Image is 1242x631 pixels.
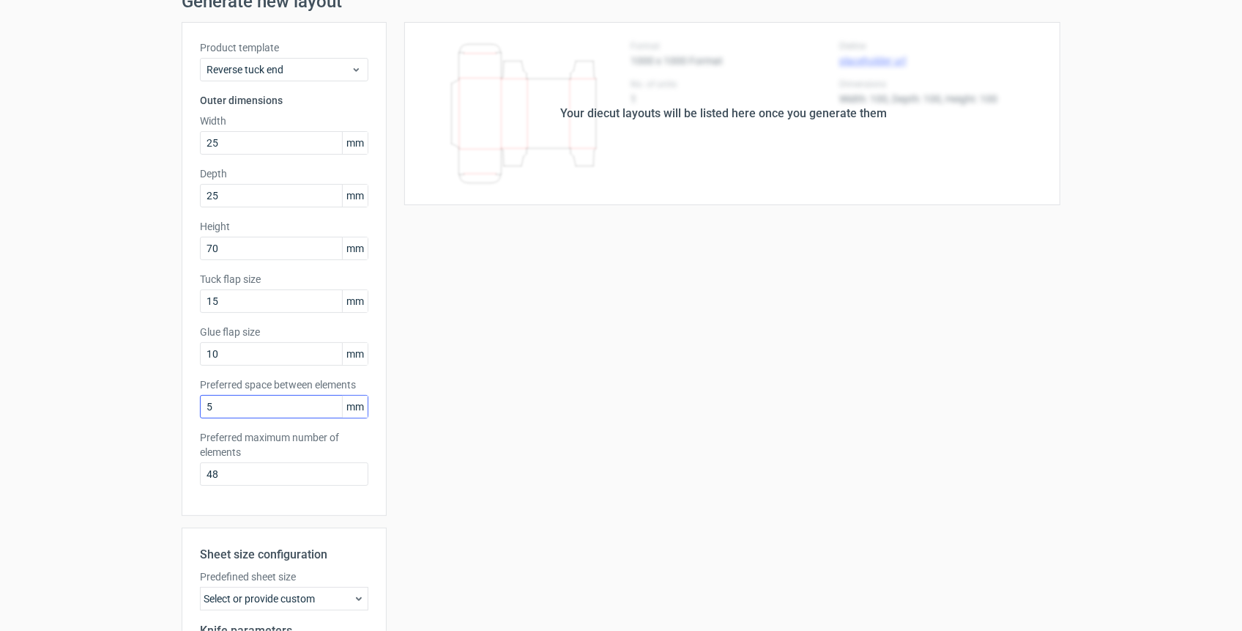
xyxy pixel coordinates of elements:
[342,185,368,207] span: mm
[200,546,368,564] h2: Sheet size configuration
[342,290,368,312] span: mm
[342,343,368,365] span: mm
[207,62,351,77] span: Reverse tuck end
[200,430,368,460] label: Preferred maximum number of elements
[200,166,368,181] label: Depth
[200,325,368,339] label: Glue flap size
[200,272,368,287] label: Tuck flap size
[200,40,368,55] label: Product template
[560,105,887,122] div: Your diecut layouts will be listed here once you generate them
[200,219,368,234] label: Height
[200,569,368,584] label: Predefined sheet size
[200,114,368,128] label: Width
[342,396,368,418] span: mm
[342,237,368,259] span: mm
[200,377,368,392] label: Preferred space between elements
[342,132,368,154] span: mm
[200,587,368,610] div: Select or provide custom
[200,93,368,108] h3: Outer dimensions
